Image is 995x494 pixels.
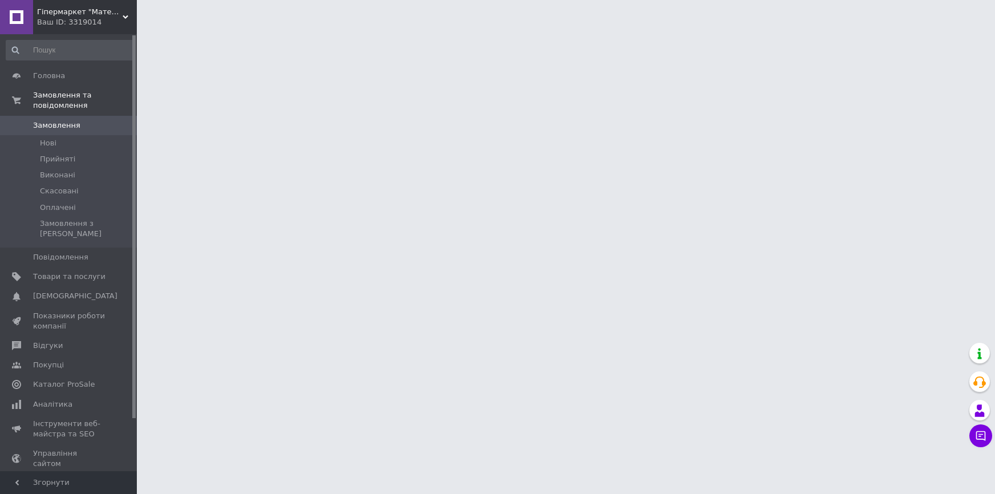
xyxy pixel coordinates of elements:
[40,138,56,148] span: Нові
[37,7,123,17] span: Гіпермаркет "Материк"
[40,218,133,239] span: Замовлення з [PERSON_NAME]
[6,40,134,60] input: Пошук
[969,424,992,447] button: Чат з покупцем
[33,90,137,111] span: Замовлення та повідомлення
[40,186,79,196] span: Скасовані
[40,154,75,164] span: Прийняті
[33,311,105,331] span: Показники роботи компанії
[33,272,105,282] span: Товари та послуги
[33,252,88,262] span: Повідомлення
[33,379,95,390] span: Каталог ProSale
[33,71,65,81] span: Головна
[33,291,117,301] span: [DEMOGRAPHIC_DATA]
[40,203,76,213] span: Оплачені
[37,17,137,27] div: Ваш ID: 3319014
[33,448,105,469] span: Управління сайтом
[33,419,105,439] span: Інструменти веб-майстра та SEO
[33,120,80,131] span: Замовлення
[40,170,75,180] span: Виконані
[33,360,64,370] span: Покупці
[33,341,63,351] span: Відгуки
[33,399,72,410] span: Аналітика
